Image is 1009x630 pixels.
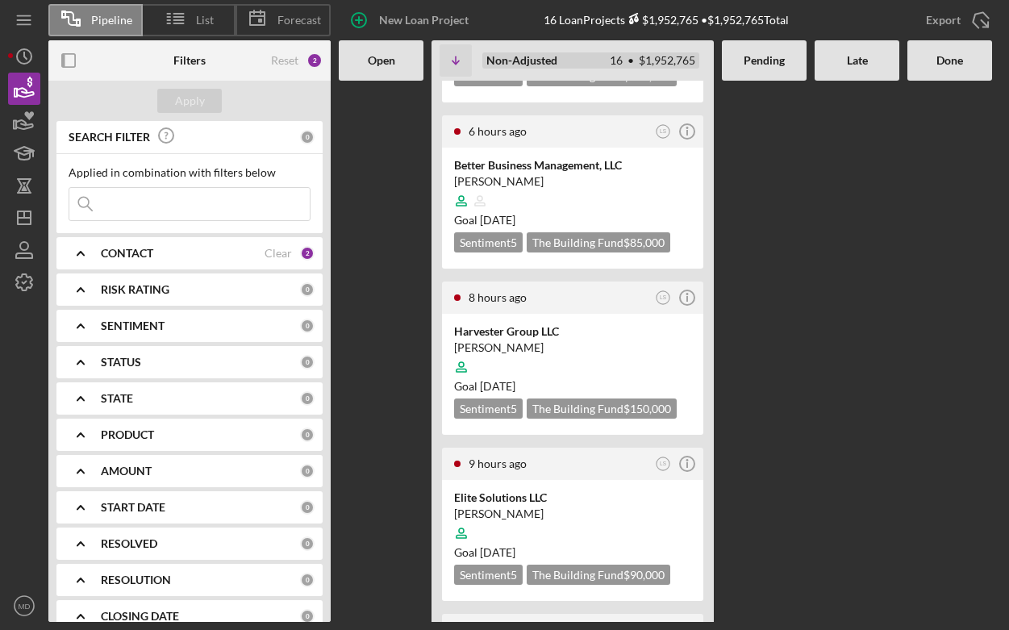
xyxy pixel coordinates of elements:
time: 11/27/2025 [480,213,515,227]
div: 0 [300,130,315,144]
text: MD [19,602,31,611]
button: LS [653,453,674,475]
time: 2025-08-25 21:03 [469,290,527,304]
div: Reset [271,54,298,67]
div: Harvester Group LLC [454,323,691,340]
b: Open [368,54,395,67]
b: AMOUNT [101,465,152,478]
div: Better Business Management, LLC [454,157,691,173]
span: Goal [454,213,515,227]
b: CLOSING DATE [101,610,179,623]
div: 2 [306,52,323,69]
b: Late [847,54,868,67]
b: Filters [173,54,206,67]
button: Export [910,4,1001,36]
b: RESOLVED [101,537,157,550]
text: LS [660,461,667,466]
b: STATE [101,392,133,405]
div: [PERSON_NAME] [454,340,691,356]
text: LS [660,128,667,134]
div: 0 [300,391,315,406]
div: [PERSON_NAME] [454,506,691,522]
div: The Building Fund $90,000 [527,565,670,585]
button: LS [653,121,674,143]
b: Done [936,54,963,67]
div: 0 [300,609,315,624]
div: Clear [265,247,292,260]
div: 0 [300,282,315,297]
button: LS [653,287,674,309]
div: Sentiment 5 [454,232,523,252]
a: 9 hours agoLSElite Solutions LLC[PERSON_NAME]Goal [DATE]Sentiment5The Building Fund$90,000 [440,445,706,603]
div: The Building Fund $85,000 [527,232,670,252]
time: 2025-08-25 19:19 [469,457,527,470]
button: New Loan Project [339,4,485,36]
div: 16 Loan Projects • $1,952,765 Total [544,13,789,27]
time: 10/21/2025 [480,545,515,559]
b: START DATE [101,501,165,514]
b: Non-Adjusted [486,54,557,67]
b: SEARCH FILTER [69,131,150,144]
div: 0 [300,573,315,587]
div: Sentiment 5 [454,398,523,419]
a: 8 hours agoLSHarvester Group LLC[PERSON_NAME]Goal [DATE]Sentiment5The Building Fund$150,000 [440,279,706,437]
div: 0 [300,500,315,515]
b: SENTIMENT [101,319,165,332]
div: 0 [300,319,315,333]
div: Sentiment 5 [454,565,523,585]
span: Goal [454,545,515,559]
span: List [196,14,214,27]
div: [PERSON_NAME] [454,173,691,190]
div: 0 [300,355,315,369]
div: Export [926,4,961,36]
span: Goal [454,379,515,393]
b: RESOLUTION [101,574,171,586]
div: The Building Fund $150,000 [527,398,677,419]
div: Applied in combination with filters below [69,166,311,179]
div: 0 [300,536,315,551]
a: 6 hours agoLSBetter Business Management, LLC[PERSON_NAME]Goal [DATE]Sentiment5The Building Fund$8... [440,113,706,271]
button: Apply [157,89,222,113]
time: 2025-08-25 22:37 [469,124,527,138]
b: PRODUCT [101,428,154,441]
div: $1,952,765 [625,13,698,27]
b: STATUS [101,356,141,369]
b: RISK RATING [101,283,169,296]
div: New Loan Project [379,4,469,36]
b: CONTACT [101,247,153,260]
div: 0 [300,464,315,478]
span: Forecast [277,14,321,27]
b: Pending [744,54,785,67]
div: Apply [175,89,205,113]
div: 16 $1,952,765 [610,54,695,67]
span: Pipeline [91,14,132,27]
div: 2 [300,246,315,261]
div: 0 [300,428,315,442]
span: • [626,56,636,66]
time: 10/29/2025 [480,379,515,393]
div: Elite Solutions LLC [454,490,691,506]
text: LS [660,294,667,300]
button: MD [8,590,40,622]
